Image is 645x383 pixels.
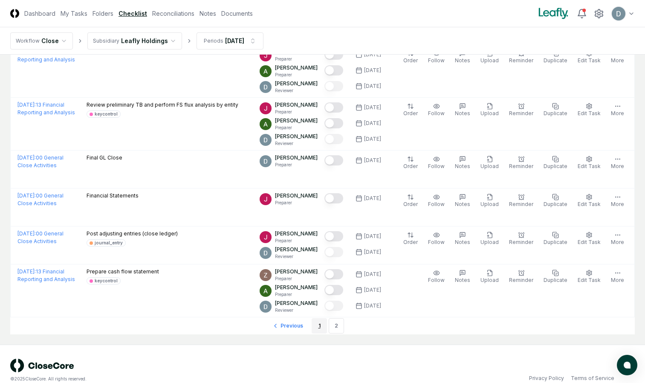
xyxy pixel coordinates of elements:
[402,230,419,248] button: Order
[609,230,626,248] button: More
[324,301,343,311] button: Mark complete
[17,192,36,199] span: [DATE] :
[275,140,318,147] p: Reviewer
[542,48,569,66] button: Duplicate
[10,376,323,382] div: © 2025 CloseCore. All rights reserved.
[275,299,318,307] p: [PERSON_NAME]
[364,104,381,111] div: [DATE]
[17,192,64,206] a: [DATE]:00 General Close Activities
[10,32,263,49] nav: breadcrumb
[17,268,75,282] a: [DATE]:13 Financial Reporting and Analysis
[95,278,118,284] div: keycontrol
[578,201,601,207] span: Edit Task
[509,277,533,283] span: Reminder
[364,157,381,164] div: [DATE]
[364,302,381,310] div: [DATE]
[544,110,567,116] span: Duplicate
[403,239,418,245] span: Order
[87,230,178,238] p: Post adjusting entries (close ledger)
[479,192,500,210] button: Upload
[426,230,446,248] button: Follow
[275,125,318,131] p: Preparer
[95,111,118,117] div: keycontrol
[324,231,343,241] button: Mark complete
[479,268,500,286] button: Upload
[260,193,272,205] img: ACg8ocJfBSitaon9c985KWe3swqK2kElzkAv-sHk65QWxGQz4ldowg=s96-c
[480,201,499,207] span: Upload
[509,239,533,245] span: Reminder
[87,192,139,200] p: Financial Statements
[428,201,445,207] span: Follow
[402,154,419,172] button: Order
[364,286,381,294] div: [DATE]
[275,109,318,115] p: Preparer
[612,7,625,20] img: ACg8ocLeIi4Jlns6Fsr4lO0wQ1XJrFQvF4yUjbLrd1AsCAOmrfa1KQ=s96-c
[542,230,569,248] button: Duplicate
[542,192,569,210] button: Duplicate
[453,230,472,248] button: Notes
[275,253,318,260] p: Reviewer
[403,110,418,116] span: Order
[324,65,343,75] button: Mark complete
[260,247,272,259] img: ACg8ocLeIi4Jlns6Fsr4lO0wQ1XJrFQvF4yUjbLrd1AsCAOmrfa1KQ=s96-c
[542,101,569,119] button: Duplicate
[576,48,602,66] button: Edit Task
[17,102,75,116] a: [DATE]:13 Financial Reporting and Analysis
[578,239,601,245] span: Edit Task
[480,277,499,283] span: Upload
[453,48,472,66] button: Notes
[61,9,87,18] a: My Tasks
[576,230,602,248] button: Edit Task
[275,72,318,78] p: Preparer
[576,101,602,119] button: Edit Task
[95,240,123,246] div: journal_entry
[275,200,318,206] p: Preparer
[428,277,445,283] span: Follow
[17,230,36,237] span: [DATE] :
[426,154,446,172] button: Follow
[119,9,147,18] a: Checklist
[324,155,343,165] button: Mark complete
[275,56,318,62] p: Preparer
[402,101,419,119] button: Order
[509,110,533,116] span: Reminder
[576,154,602,172] button: Edit Task
[609,192,626,210] button: More
[225,36,244,45] div: [DATE]
[480,57,499,64] span: Upload
[260,231,272,243] img: ACg8ocJfBSitaon9c985KWe3swqK2kElzkAv-sHk65QWxGQz4ldowg=s96-c
[275,117,318,125] p: [PERSON_NAME]
[428,110,445,116] span: Follow
[204,37,223,45] div: Periods
[275,87,318,94] p: Reviewer
[17,268,36,275] span: [DATE] :
[507,101,535,119] button: Reminder
[426,268,446,286] button: Follow
[275,307,318,313] p: Reviewer
[260,301,272,313] img: ACg8ocLeIi4Jlns6Fsr4lO0wQ1XJrFQvF4yUjbLrd1AsCAOmrfa1KQ=s96-c
[17,230,64,244] a: [DATE]:00 General Close Activities
[402,48,419,66] button: Order
[542,154,569,172] button: Duplicate
[275,268,318,276] p: [PERSON_NAME]
[200,9,216,18] a: Notes
[544,277,567,283] span: Duplicate
[275,284,318,291] p: [PERSON_NAME]
[275,133,318,140] p: [PERSON_NAME]
[479,230,500,248] button: Upload
[364,67,381,74] div: [DATE]
[542,268,569,286] button: Duplicate
[275,64,318,72] p: [PERSON_NAME]
[275,276,318,282] p: Preparer
[509,163,533,169] span: Reminder
[275,101,318,109] p: [PERSON_NAME]
[507,192,535,210] button: Reminder
[197,32,263,49] button: Periods[DATE]
[509,201,533,207] span: Reminder
[479,101,500,119] button: Upload
[24,9,55,18] a: Dashboard
[275,238,318,244] p: Preparer
[364,119,381,127] div: [DATE]
[324,269,343,279] button: Mark complete
[455,57,470,64] span: Notes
